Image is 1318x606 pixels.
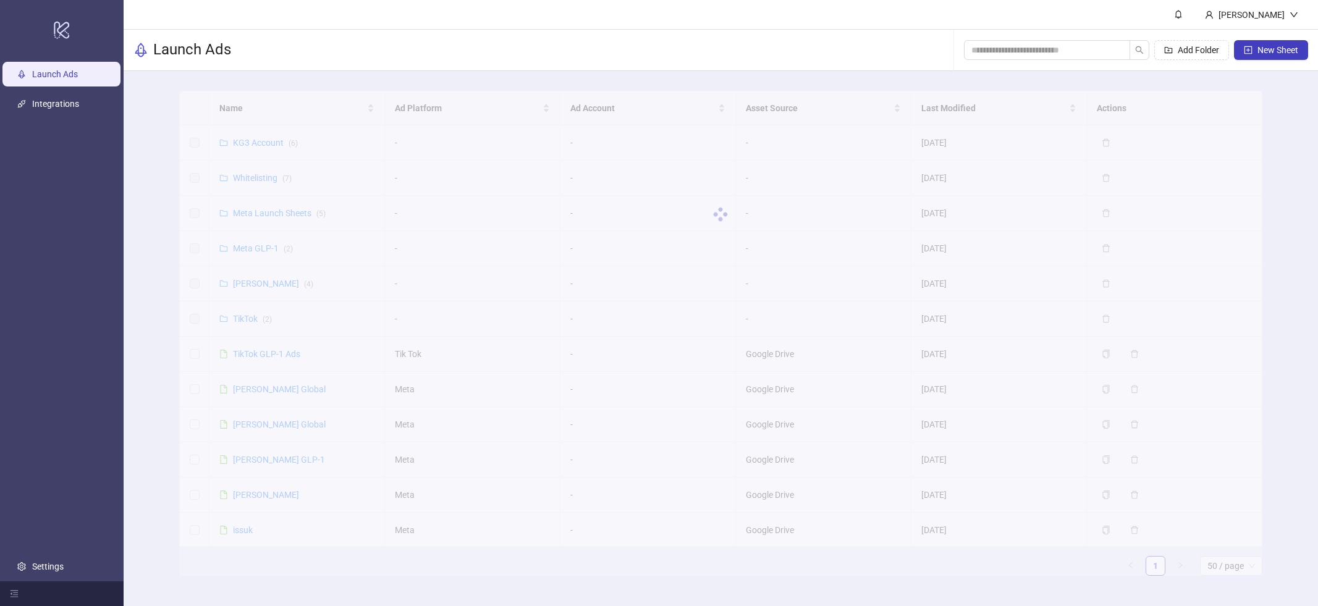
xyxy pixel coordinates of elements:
span: rocket [133,43,148,57]
button: Add Folder [1154,40,1229,60]
span: plus-square [1244,46,1253,54]
button: New Sheet [1234,40,1308,60]
span: menu-fold [10,589,19,598]
a: Settings [32,562,64,571]
span: bell [1174,10,1183,19]
span: user [1205,11,1214,19]
div: [PERSON_NAME] [1214,8,1290,22]
span: down [1290,11,1298,19]
span: Add Folder [1178,45,1219,55]
span: folder-add [1164,46,1173,54]
span: search [1135,46,1144,54]
a: Integrations [32,99,79,109]
a: Launch Ads [32,70,78,80]
h3: Launch Ads [153,40,231,60]
span: New Sheet [1257,45,1298,55]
